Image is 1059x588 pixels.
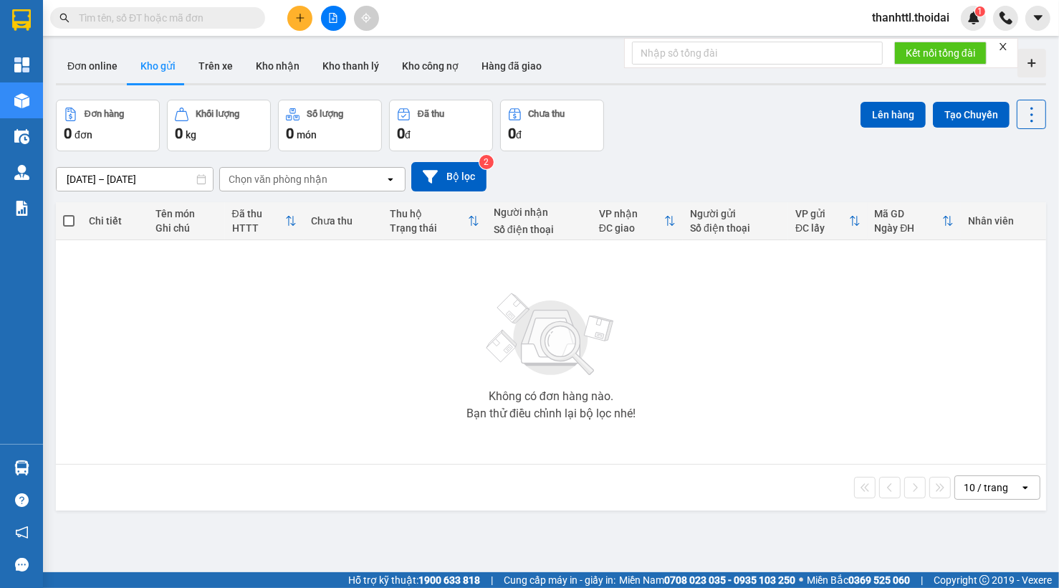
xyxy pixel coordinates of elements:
[14,93,29,108] img: warehouse-icon
[516,129,522,141] span: đ
[321,6,346,31] button: file-add
[592,202,683,240] th: Toggle SortBy
[921,572,923,588] span: |
[690,222,781,234] div: Số điện thoại
[466,408,636,419] div: Bạn thử điều chỉnh lại bộ lọc nhé!
[977,6,982,16] span: 1
[875,208,942,219] div: Mã GD
[186,129,196,141] span: kg
[788,202,867,240] th: Toggle SortBy
[632,42,883,65] input: Nhập số tổng đài
[906,45,975,61] span: Kết nối tổng đài
[1017,49,1046,77] div: Tạo kho hàng mới
[129,49,187,83] button: Kho gửi
[861,9,961,27] span: thanhttl.thoidai
[795,208,848,219] div: VP gửi
[64,125,72,142] span: 0
[968,215,1039,227] div: Nhân viên
[278,100,382,151] button: Số lượng0món
[385,174,396,185] svg: open
[807,572,910,588] span: Miền Bắc
[1025,6,1050,31] button: caret-down
[348,572,480,588] span: Hỗ trợ kỹ thuật:
[1020,482,1031,493] svg: open
[196,109,239,119] div: Khối lượng
[307,109,343,119] div: Số lượng
[418,109,444,119] div: Đã thu
[328,13,338,23] span: file-add
[85,109,124,119] div: Đơn hàng
[529,109,565,119] div: Chưa thu
[470,49,553,83] button: Hàng đã giao
[286,125,294,142] span: 0
[383,202,487,240] th: Toggle SortBy
[89,215,141,227] div: Chi tiết
[354,6,379,31] button: aim
[500,100,604,151] button: Chưa thu0đ
[187,49,244,83] button: Trên xe
[15,526,29,539] span: notification
[14,460,29,475] img: warehouse-icon
[390,49,470,83] button: Kho công nợ
[56,100,160,151] button: Đơn hàng0đơn
[868,202,961,240] th: Toggle SortBy
[15,558,29,572] span: message
[411,162,487,191] button: Bộ lọc
[599,222,664,234] div: ĐC giao
[295,13,305,23] span: plus
[489,391,613,402] div: Không có đơn hàng nào.
[175,125,183,142] span: 0
[795,222,848,234] div: ĐC lấy
[56,49,129,83] button: Đơn online
[418,574,480,586] strong: 1900 633 818
[225,202,305,240] th: Toggle SortBy
[389,100,493,151] button: Đã thu0đ
[14,165,29,180] img: warehouse-icon
[14,129,29,144] img: warehouse-icon
[12,9,31,31] img: logo-vxr
[390,208,468,219] div: Thu hộ
[155,208,217,219] div: Tên món
[861,102,926,128] button: Lên hàng
[964,480,1008,495] div: 10 / trang
[405,129,411,141] span: đ
[494,224,585,235] div: Số điện thoại
[155,222,217,234] div: Ghi chú
[619,572,795,588] span: Miền Nam
[894,42,987,65] button: Kết nối tổng đài
[933,102,1010,128] button: Tạo Chuyến
[690,208,781,219] div: Người gửi
[494,207,585,218] div: Người nhận
[479,155,494,169] sup: 2
[14,57,29,72] img: dashboard-icon
[848,574,910,586] strong: 0369 525 060
[504,572,615,588] span: Cung cấp máy in - giấy in:
[1000,11,1012,24] img: phone-icon
[311,215,375,227] div: Chưa thu
[975,6,985,16] sup: 1
[491,572,493,588] span: |
[311,49,390,83] button: Kho thanh lý
[244,49,311,83] button: Kho nhận
[799,577,803,583] span: ⚪️
[229,172,327,186] div: Chọn văn phòng nhận
[297,129,317,141] span: món
[57,168,213,191] input: Select a date range.
[287,6,312,31] button: plus
[59,13,70,23] span: search
[508,125,516,142] span: 0
[397,125,405,142] span: 0
[979,575,989,585] span: copyright
[75,129,92,141] span: đơn
[967,11,980,24] img: icon-new-feature
[232,208,286,219] div: Đã thu
[79,10,248,26] input: Tìm tên, số ĐT hoặc mã đơn
[15,493,29,507] span: question-circle
[664,574,795,586] strong: 0708 023 035 - 0935 103 250
[599,208,664,219] div: VP nhận
[1032,11,1045,24] span: caret-down
[167,100,271,151] button: Khối lượng0kg
[875,222,942,234] div: Ngày ĐH
[232,222,286,234] div: HTTT
[390,222,468,234] div: Trạng thái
